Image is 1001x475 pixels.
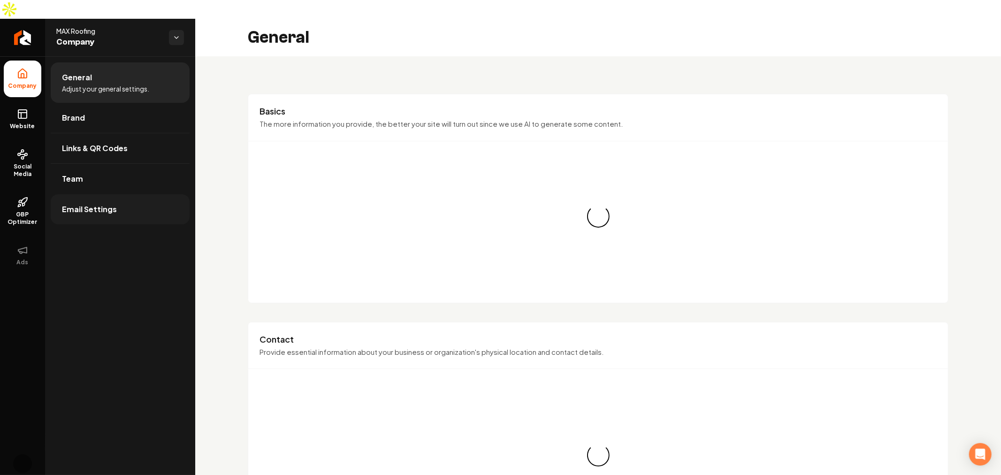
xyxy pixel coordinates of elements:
span: General [62,72,92,83]
span: GBP Optimizer [4,211,41,226]
span: Adjust your general settings. [62,84,149,93]
span: MAX Roofing [56,26,161,36]
img: Sagar Soni [13,454,32,473]
span: Email Settings [62,204,117,215]
span: Website [7,123,39,130]
a: Website [4,101,41,138]
div: Loading [587,444,610,467]
a: Social Media [4,141,41,185]
a: Team [51,164,190,194]
p: The more information you provide, the better your site will turn out since we use AI to generate ... [260,119,937,130]
button: Open user button [13,454,32,473]
span: Company [5,82,41,90]
h3: Contact [260,334,937,345]
span: Company [56,36,161,49]
div: Loading [587,205,610,228]
span: Brand [62,112,85,123]
h2: General [248,28,309,47]
button: Ads [4,237,41,274]
p: Provide essential information about your business or organization's physical location and contact... [260,347,937,358]
span: Social Media [4,163,41,178]
span: Team [62,173,83,184]
div: Open Intercom Messenger [969,443,992,466]
a: Links & QR Codes [51,133,190,163]
a: Email Settings [51,194,190,224]
span: Links & QR Codes [62,143,128,154]
img: Rebolt Logo [14,30,31,45]
a: Brand [51,103,190,133]
a: GBP Optimizer [4,189,41,233]
span: Ads [13,259,32,266]
h3: Basics [260,106,937,117]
